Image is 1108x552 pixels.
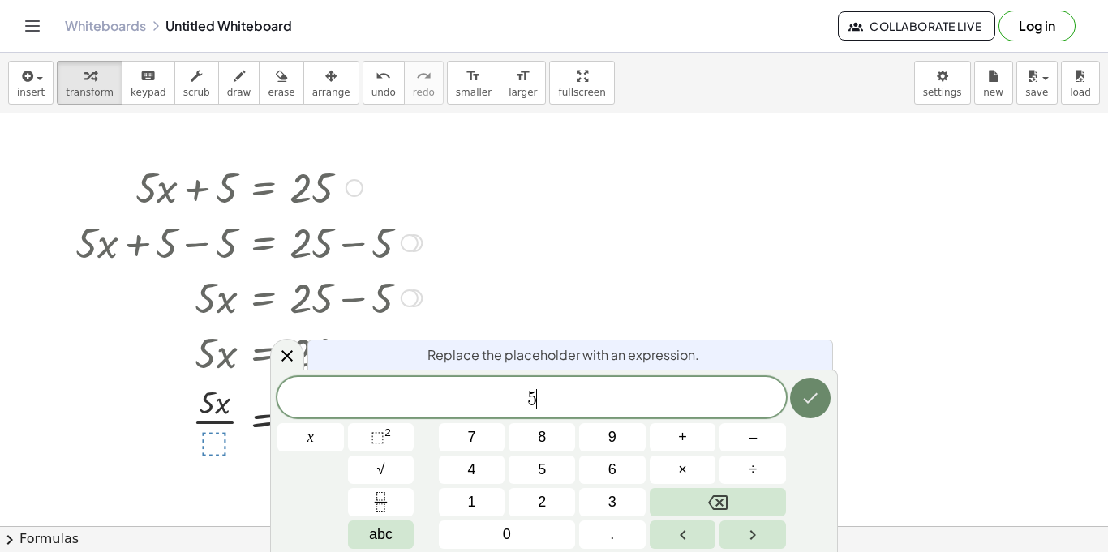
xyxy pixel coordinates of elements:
button: Log in [998,11,1076,41]
span: erase [268,87,294,98]
i: undo [376,66,391,86]
button: Right arrow [719,520,786,549]
button: Fraction [348,488,414,516]
span: undo [371,87,396,98]
button: 6 [579,456,646,484]
span: larger [509,87,537,98]
span: ​ [536,389,537,409]
i: format_size [515,66,530,86]
button: 4 [439,456,505,484]
span: 5 [538,459,546,481]
button: redoredo [404,61,444,105]
button: 7 [439,423,505,451]
button: keyboardkeypad [122,61,175,105]
span: 2 [538,491,546,513]
span: Collaborate Live [852,19,981,33]
button: save [1016,61,1058,105]
button: load [1061,61,1100,105]
button: fullscreen [549,61,614,105]
a: Whiteboards [65,18,146,34]
button: draw [218,61,260,105]
span: 7 [468,426,476,448]
span: 3 [608,491,616,513]
span: Replace the placeholder with an expression. [427,345,699,365]
span: redo [413,87,435,98]
button: Squared [348,423,414,451]
span: abc [369,524,393,546]
span: transform [66,87,114,98]
button: Square root [348,456,414,484]
span: – [749,426,757,448]
span: ÷ [749,459,757,481]
span: . [610,524,614,546]
span: 8 [538,426,546,448]
span: × [678,459,687,481]
button: undoundo [363,61,405,105]
span: 0 [503,524,511,546]
span: fullscreen [558,87,605,98]
button: settings [914,61,971,105]
span: + [678,426,687,448]
button: erase [259,61,303,105]
span: 9 [608,426,616,448]
span: 4 [468,459,476,481]
button: . [579,520,646,549]
button: scrub [174,61,219,105]
button: 2 [509,488,575,516]
button: Left arrow [650,520,716,549]
span: 6 [608,459,616,481]
span: new [983,87,1003,98]
span: x [307,426,314,448]
span: 5 [527,389,537,409]
i: keyboard [140,66,156,86]
button: arrange [303,61,359,105]
button: Collaborate Live [838,11,995,41]
span: insert [17,87,45,98]
button: 8 [509,423,575,451]
button: Toggle navigation [19,13,45,39]
button: format_sizelarger [500,61,546,105]
button: Alphabet [348,520,414,549]
span: settings [923,87,962,98]
button: Backspace [650,488,786,516]
button: 9 [579,423,646,451]
span: √ [377,459,385,481]
button: new [974,61,1013,105]
i: format_size [466,66,481,86]
button: x [277,423,344,451]
button: 0 [439,520,575,549]
button: 1 [439,488,505,516]
span: save [1025,87,1048,98]
button: format_sizesmaller [447,61,500,105]
button: Minus [719,423,786,451]
span: keypad [131,87,166,98]
button: Plus [650,423,716,451]
span: draw [227,87,251,98]
span: 1 [468,491,476,513]
sup: 2 [384,426,391,439]
button: transform [57,61,122,105]
span: scrub [183,87,210,98]
i: redo [416,66,432,86]
button: Done [790,378,831,418]
button: 5 [509,456,575,484]
button: Times [650,456,716,484]
button: 3 [579,488,646,516]
span: load [1070,87,1091,98]
button: insert [8,61,54,105]
span: arrange [312,87,350,98]
button: Divide [719,456,786,484]
span: ⬚ [371,429,384,445]
span: smaller [456,87,492,98]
